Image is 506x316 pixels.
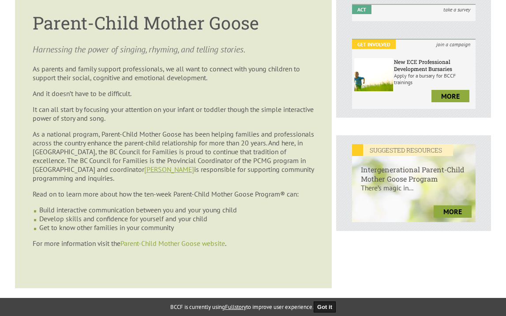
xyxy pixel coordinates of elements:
[434,205,472,218] a: more
[33,130,314,182] p: As a national program, Parent-Child Mother Goose has been helping families and professionals acro...
[431,90,469,102] a: more
[39,205,314,214] li: Build interactive communication between you and your young child
[39,214,314,223] li: Develop skills and confidence for yourself and your child
[352,40,396,49] em: Get Involved
[33,105,314,123] p: It can all start by focusing your attention on your infant or toddler though the simple interacti...
[431,40,476,49] i: join a campaign
[33,11,314,34] h1: Parent-Child Mother Goose
[33,190,314,198] p: Read on to learn more about how the ten-week Parent-Child Mother Goose Program® can:
[33,64,314,82] p: As parents and family support professionals, we all want to connect with young children to suppor...
[352,183,476,201] p: There’s magic in...
[394,72,473,86] p: Apply for a bursary for BCCF trainings
[394,58,473,72] h6: New ECE Professional Development Bursaries
[352,156,476,183] h6: Intergenerational Parent-Child Mother Goose Program
[314,301,336,312] button: Got it
[33,89,314,98] p: And it doesn’t have to be difficult.
[39,223,314,232] li: Get to know other families in your community
[225,303,246,311] a: Fullstory
[144,165,194,174] a: [PERSON_NAME]
[33,239,314,248] p: For more information visit the .
[438,5,476,14] i: take a survey
[33,43,314,56] p: Harnessing the power of singing, rhyming, and telling stories.
[352,5,371,14] em: Act
[120,239,225,248] a: Parent-Child Mother Goose website
[352,144,453,156] em: SUGGESTED RESOURCES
